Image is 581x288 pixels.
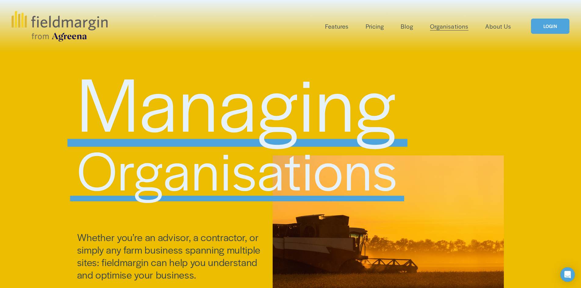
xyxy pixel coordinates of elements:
a: Organisations [430,21,468,31]
a: LOGIN [531,19,569,34]
span: Features [325,22,349,31]
span: Managing [77,49,397,153]
span: Whether you’re an advisor, a contractor, or simply any farm business spanning multiple sites: fie... [77,230,263,281]
span: Organisations [77,131,398,206]
img: fieldmargin.com [12,11,107,41]
a: Blog [401,21,413,31]
a: Pricing [366,21,384,31]
a: folder dropdown [325,21,349,31]
a: About Us [485,21,511,31]
div: Open Intercom Messenger [560,267,575,282]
